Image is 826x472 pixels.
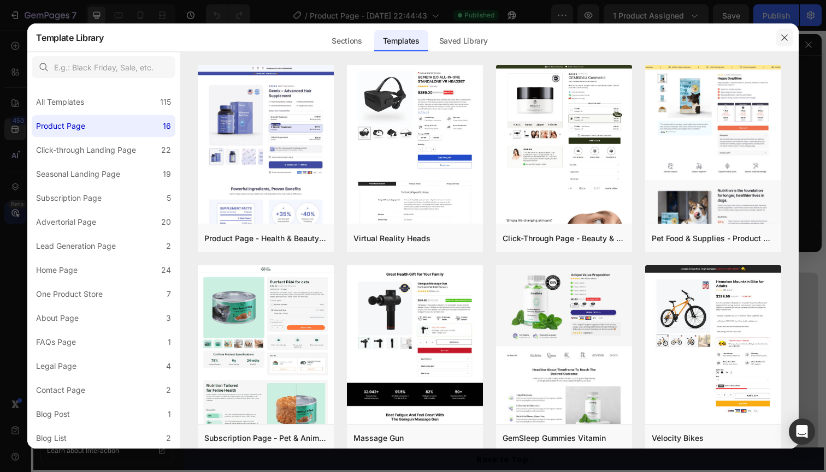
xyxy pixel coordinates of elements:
div: Legal Page [36,360,76,373]
div: Massage Gun [353,432,404,445]
div: Seasonal Landing Page [36,168,120,181]
div: Subscription Page - Pet & Animals - Gem Cat Food - Style 4 [204,432,327,445]
div: Sections [323,30,370,52]
div: One Product Store [36,288,103,301]
input: E.g.: Black Friday, Sale, etc. [32,56,175,78]
div: Vélocity Bikes [652,432,704,445]
div: 22 [161,144,171,157]
div: 2 [166,432,171,445]
div: 3 [166,312,171,325]
div: Product Page - Health & Beauty - Hair Supplement [204,232,327,245]
h2: Template Library [36,23,103,52]
div: Blog List [36,432,67,445]
div: 1 [168,408,171,421]
div: Click-Through Page - Beauty & Fitness - Cosmetic [503,232,626,245]
div: GemSleep Gummies Vitamin [503,432,606,445]
div: Subscription Page [36,192,102,205]
div: 1 [168,336,171,349]
div: 24 [161,264,171,277]
div: Advertorial Page [36,216,96,229]
div: Lead Generation Page [36,240,116,253]
div: 2 [166,240,171,253]
div: Click-through Landing Page [36,144,136,157]
div: 115 [160,95,171,109]
div: 16 [163,120,171,133]
div: Pet Food & Supplies - Product Page with Bundle [652,232,775,245]
div: 20 [161,216,171,229]
div: About Page [36,312,79,325]
div: 7 [167,288,171,301]
div: Home Page [36,264,78,277]
div: Contact Page [36,384,85,397]
div: Product Page [36,120,85,133]
div: 4 [166,360,171,373]
div: FAQs Page [36,336,76,349]
div: 2 [166,384,171,397]
div: Templates [374,30,428,52]
div: 19 [163,168,171,181]
div: Virtual Reality Heads [353,232,430,245]
div: Saved Library [430,30,497,52]
div: 5 [167,192,171,205]
div: Open Intercom Messenger [789,419,815,445]
div: All Templates [36,95,84,109]
div: Blog Post [36,408,70,421]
